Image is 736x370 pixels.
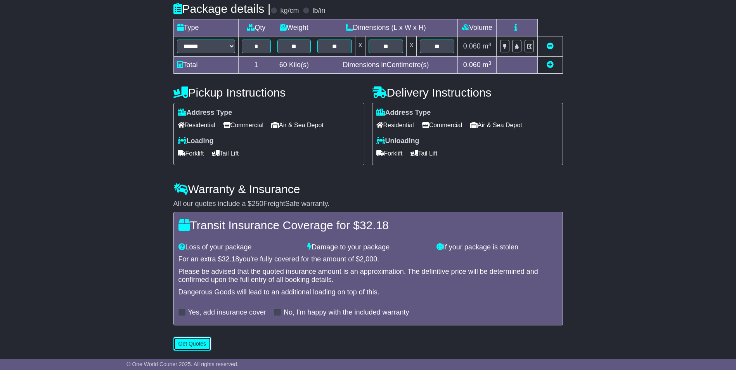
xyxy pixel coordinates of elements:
span: Residential [178,119,215,131]
span: 0.060 [463,61,481,69]
label: Yes, add insurance cover [188,308,266,317]
span: 250 [252,200,263,207]
span: 32.18 [222,255,239,263]
label: lb/in [312,7,325,15]
div: If your package is stolen [433,243,562,252]
span: © One World Courier 2025. All rights reserved. [126,361,239,367]
span: Commercial [422,119,462,131]
span: Commercial [223,119,263,131]
span: Air & Sea Depot [271,119,324,131]
div: Dangerous Goods will lead to an additional loading on top of this. [178,288,558,297]
button: Get Quotes [173,337,211,351]
td: Weight [274,19,314,36]
td: Kilo(s) [274,57,314,74]
label: No, I'm happy with the included warranty [284,308,409,317]
h4: Delivery Instructions [372,86,563,99]
span: 32.18 [360,219,389,232]
span: 0.060 [463,42,481,50]
a: Remove this item [547,42,554,50]
div: Please be advised that the quoted insurance amount is an approximation. The definitive price will... [178,268,558,284]
label: Address Type [376,109,431,117]
td: Type [173,19,238,36]
span: Tail Lift [410,147,438,159]
h4: Transit Insurance Coverage for $ [178,219,558,232]
span: Forklift [376,147,403,159]
span: Air & Sea Depot [470,119,522,131]
h4: Pickup Instructions [173,86,364,99]
span: m [483,42,492,50]
div: All our quotes include a $ FreightSafe warranty. [173,200,563,208]
label: kg/cm [280,7,299,15]
label: Loading [178,137,214,145]
span: 2,000 [360,255,377,263]
span: Residential [376,119,414,131]
td: Qty [238,19,274,36]
a: Add new item [547,61,554,69]
td: Total [173,57,238,74]
td: x [355,36,365,57]
h4: Package details | [173,2,271,15]
td: Dimensions (L x W x H) [314,19,458,36]
span: m [483,61,492,69]
div: Loss of your package [175,243,304,252]
h4: Warranty & Insurance [173,183,563,195]
span: Forklift [178,147,204,159]
sup: 3 [488,41,492,47]
td: 1 [238,57,274,74]
span: 60 [279,61,287,69]
span: Tail Lift [212,147,239,159]
td: Volume [458,19,497,36]
label: Address Type [178,109,232,117]
div: For an extra $ you're fully covered for the amount of $ . [178,255,558,264]
sup: 3 [488,60,492,66]
label: Unloading [376,137,419,145]
td: Dimensions in Centimetre(s) [314,57,458,74]
div: Damage to your package [303,243,433,252]
td: x [407,36,417,57]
